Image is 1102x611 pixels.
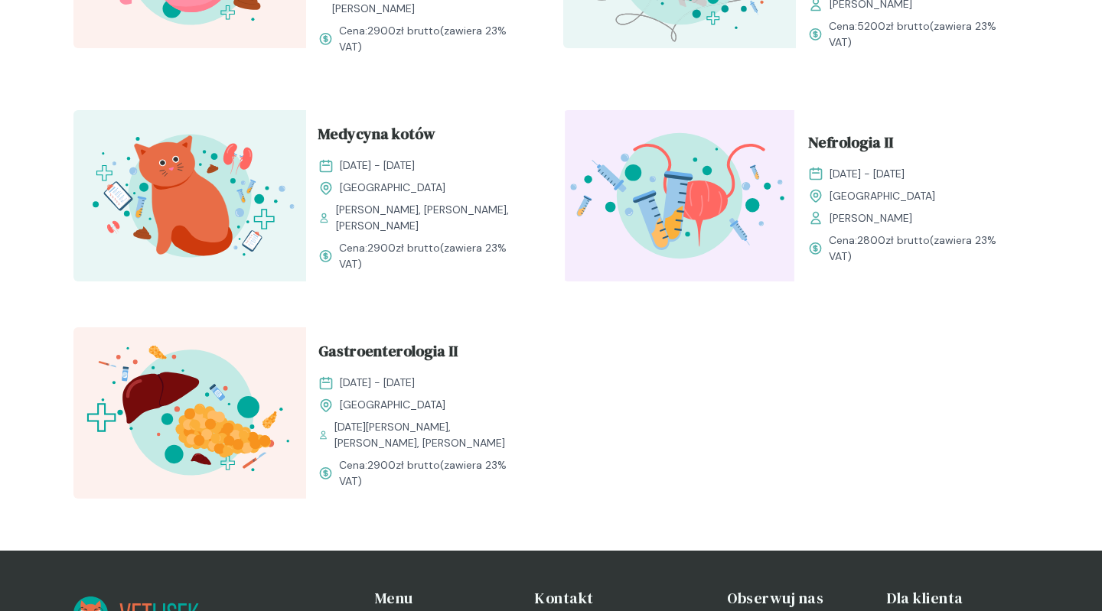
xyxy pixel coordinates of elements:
span: Nefrologia II [808,131,893,160]
span: Medycyna kotów [318,122,435,151]
a: Medycyna kotów [318,122,527,151]
span: 2900 zł brutto [367,241,440,255]
span: Gastroenterologia II [318,340,458,369]
span: 2900 zł brutto [367,458,440,472]
span: [GEOGRAPHIC_DATA] [830,188,935,204]
span: [DATE] - [DATE] [340,375,415,391]
h4: Dla klienta [887,587,1029,609]
h4: Kontakt [534,587,709,609]
img: ZxkxEIF3NbkBX8eR_GastroII_T.svg [73,327,306,499]
span: [PERSON_NAME], [PERSON_NAME], [PERSON_NAME] [336,202,527,234]
span: Cena: (zawiera 23% VAT) [339,23,527,55]
span: 2800 zł brutto [857,233,930,247]
span: [DATE] - [DATE] [340,158,415,174]
span: Cena: (zawiera 23% VAT) [339,457,527,489]
h4: Obserwuj nas [727,587,869,609]
span: Cena: (zawiera 23% VAT) [829,232,1016,265]
span: [GEOGRAPHIC_DATA] [340,180,445,196]
span: [DATE][PERSON_NAME], [PERSON_NAME], [PERSON_NAME] [334,419,527,451]
span: [DATE] - [DATE] [830,166,905,182]
span: 5200 zł brutto [857,19,930,33]
span: [GEOGRAPHIC_DATA] [340,397,445,413]
a: Nefrologia II [808,131,1016,160]
span: 2900 zł brutto [367,24,440,37]
span: Cena: (zawiera 23% VAT) [339,240,527,272]
a: Gastroenterologia II [318,340,527,369]
h4: Menu [375,587,517,609]
img: ZpgBUh5LeNNTxPrX_Uro_T.svg [563,110,796,281]
span: Cena: (zawiera 23% VAT) [829,18,1016,50]
img: aHfQZEMqNJQqH-e8_MedKot_T.svg [73,110,306,281]
span: [PERSON_NAME] [830,210,912,226]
